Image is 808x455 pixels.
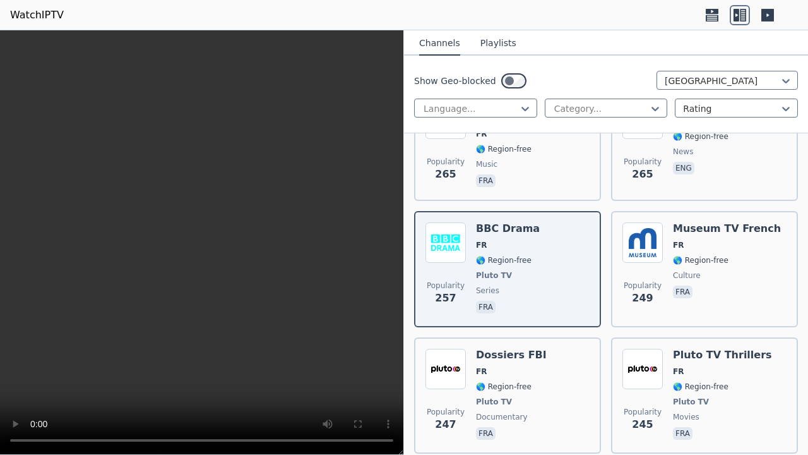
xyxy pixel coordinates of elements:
[427,157,465,167] span: Popularity
[673,286,692,298] p: fra
[476,412,528,422] span: documentary
[414,75,496,87] label: Show Geo-blocked
[476,240,487,250] span: FR
[673,255,728,265] span: 🌎 Region-free
[435,417,456,432] span: 247
[622,349,663,389] img: Pluto TV Thrillers
[632,417,653,432] span: 245
[476,129,487,139] span: FR
[425,222,466,263] img: BBC Drama
[435,291,456,306] span: 257
[419,32,460,56] button: Channels
[476,367,487,377] span: FR
[673,412,699,422] span: movies
[476,255,532,265] span: 🌎 Region-free
[476,174,496,187] p: fra
[624,281,662,291] span: Popularity
[673,131,728,142] span: 🌎 Region-free
[632,167,653,182] span: 265
[476,270,512,281] span: Pluto TV
[480,32,516,56] button: Playlists
[673,349,772,361] h6: Pluto TV Thrillers
[427,407,465,417] span: Popularity
[673,162,694,174] p: eng
[673,222,781,235] h6: Museum TV French
[425,349,466,389] img: Dossiers FBI
[673,397,709,407] span: Pluto TV
[673,147,693,157] span: news
[673,270,701,281] span: culture
[632,291,653,306] span: 249
[10,8,64,23] a: WatchIPTV
[624,407,662,417] span: Popularity
[476,301,496,313] p: fra
[476,144,532,154] span: 🌎 Region-free
[673,427,692,440] p: fra
[622,222,663,263] img: Museum TV French
[476,427,496,440] p: fra
[476,159,497,169] span: music
[435,167,456,182] span: 265
[673,382,728,392] span: 🌎 Region-free
[476,382,532,392] span: 🌎 Region-free
[476,222,540,235] h6: BBC Drama
[476,349,547,361] h6: Dossiers FBI
[673,240,684,250] span: FR
[624,157,662,167] span: Popularity
[427,281,465,291] span: Popularity
[476,397,512,407] span: Pluto TV
[673,367,684,377] span: FR
[476,286,499,296] span: series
